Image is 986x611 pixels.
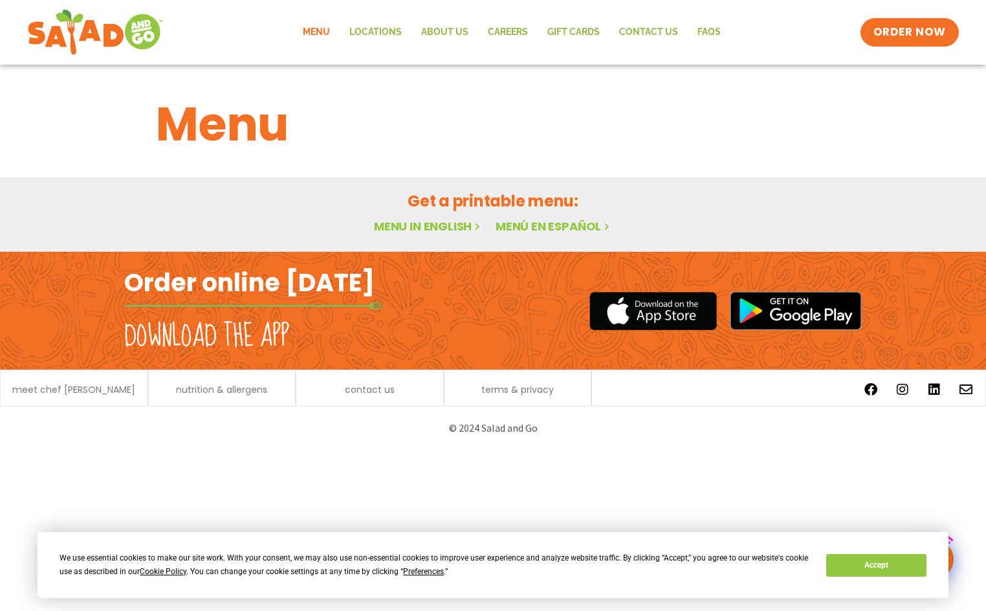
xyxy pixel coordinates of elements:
a: ORDER NOW [860,18,959,47]
a: Menú en español [496,218,612,234]
a: nutrition & allergens [176,385,267,394]
a: Menu in English [374,218,483,234]
img: appstore [589,290,717,332]
a: terms & privacy [481,385,554,394]
a: FAQs [688,17,730,47]
a: contact us [345,385,395,394]
h2: Get a printable menu: [156,190,830,212]
img: google_play [730,291,862,330]
a: Locations [340,17,411,47]
img: fork [124,302,383,309]
img: new-SAG-logo-768×292 [27,6,164,58]
h2: Download the app [124,318,289,355]
nav: Menu [293,17,730,47]
div: Cookie Consent Prompt [38,532,948,598]
a: meet chef [PERSON_NAME] [12,385,135,394]
a: Menu [293,17,340,47]
p: © 2024 Salad and Go [131,419,855,437]
span: Cookie Policy [140,567,186,576]
a: Contact Us [609,17,688,47]
span: ORDER NOW [873,25,946,40]
span: Preferences [403,567,444,576]
div: We use essential cookies to make our site work. With your consent, we may also use non-essential ... [60,551,811,579]
a: Careers [478,17,538,47]
a: About Us [411,17,478,47]
h2: Order online [DATE] [124,267,375,298]
a: GIFT CARDS [538,17,609,47]
button: Accept [826,554,926,577]
h1: Menu [156,89,830,159]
